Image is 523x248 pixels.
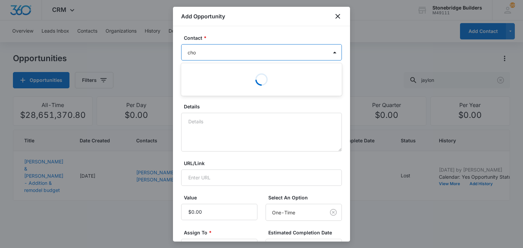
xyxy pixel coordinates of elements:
button: close [334,12,342,20]
label: Estimated Completion Date [268,229,345,236]
h1: Add Opportunity [181,12,225,20]
label: Select An Option [268,194,345,201]
button: Clear [328,207,339,218]
label: Value [184,194,260,201]
input: Enter URL [181,170,342,186]
label: Contact [184,34,345,41]
label: Assign To [184,229,260,236]
label: URL/Link [184,160,345,167]
input: Value [181,204,257,220]
label: Details [184,103,345,110]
